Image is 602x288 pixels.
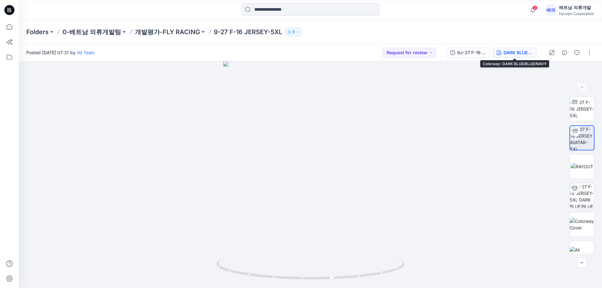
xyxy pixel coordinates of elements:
[570,126,594,150] img: 9-27 F-16 JERSEY AVATAR-5XL
[504,49,532,56] div: DARK BLUE/BLUE/NAVY
[293,29,295,35] p: 5
[214,28,282,36] p: 9-27 F-16 JERSEY-5XL
[571,163,593,170] img: RAYOUT
[559,48,569,58] button: Details
[77,50,95,55] a: Vd Team
[493,48,536,58] button: DARK BLUE/BLUE/NAVY
[570,218,594,231] img: Colorway Cover
[285,28,303,36] button: 5
[446,48,490,58] button: 9J-27 F-16 JERSEY-5XL
[457,49,486,56] div: 9J-27 F-16 JERSEY-5XL
[135,28,200,36] a: 개발평가-FLY RACING
[559,4,594,11] div: 베트남 의류개발
[62,28,121,36] a: 0-베트남 의류개발팀
[570,247,594,260] img: All colorways
[26,49,95,56] span: Posted [DATE] 07:31 by
[559,11,594,16] div: Hyunjin Corporation
[545,4,557,16] div: 베의
[532,5,537,10] span: 2
[570,99,594,119] img: 9-27 F-16 JERSEY-5XL
[26,28,49,36] a: Folders
[570,183,594,208] img: 9J-27 F-16 JERSEY-5XL DARK BLUE/BLUE/NAVY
